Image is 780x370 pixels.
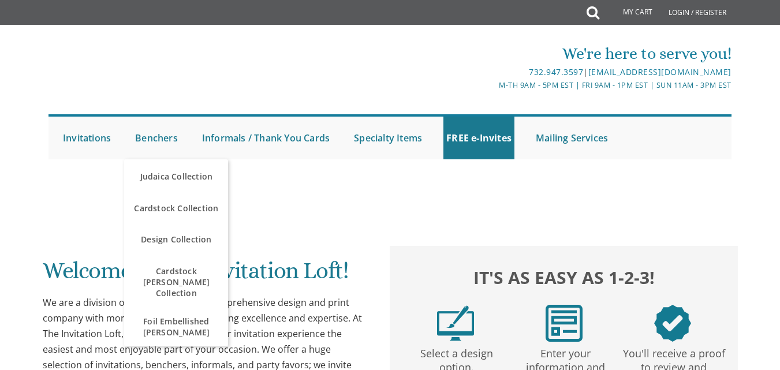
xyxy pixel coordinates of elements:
[127,197,225,219] span: Cardstock Collection
[529,66,583,77] a: 732.947.3597
[199,117,333,159] a: Informals / Thank You Cards
[351,117,425,159] a: Specialty Items
[124,307,228,346] a: Foil Embellished [PERSON_NAME]
[124,159,228,194] a: Judaica Collection
[124,257,228,307] a: Cardstock [PERSON_NAME] Collection
[132,117,181,159] a: Benchers
[43,258,368,292] h1: Welcome to The Invitation Loft!
[443,117,514,159] a: FREE e-Invites
[277,42,732,65] div: We're here to serve you!
[277,65,732,79] div: |
[533,117,611,159] a: Mailing Services
[124,222,228,257] a: Design Collection
[127,260,225,304] span: Cardstock [PERSON_NAME] Collection
[124,194,228,222] a: Cardstock Collection
[60,117,114,159] a: Invitations
[546,305,583,342] img: step2.png
[401,265,727,290] h2: It's as easy as 1-2-3!
[277,79,732,91] div: M-Th 9am - 5pm EST | Fri 9am - 1pm EST | Sun 11am - 3pm EST
[437,305,474,342] img: step1.png
[127,310,225,343] span: Foil Embellished [PERSON_NAME]
[654,305,691,342] img: step3.png
[588,66,732,77] a: [EMAIL_ADDRESS][DOMAIN_NAME]
[598,1,660,24] a: My Cart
